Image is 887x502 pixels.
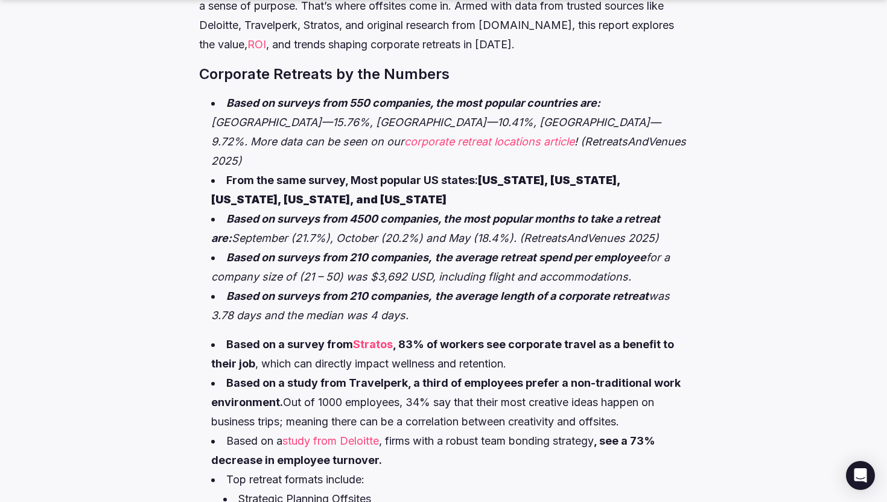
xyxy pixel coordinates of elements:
li: , which can directly impact wellness and retention. [211,335,687,373]
strong: Based on a survey from [226,338,353,351]
em: Based on surveys from 210 companies, [226,290,432,302]
em: September (21.7%), October (20.2%) and May (18.4%). (RetreatsAndVenues 2025) [232,232,659,244]
div: Open Intercom Messenger [846,461,875,490]
a: ROI [247,38,266,51]
strong: , 83% of workers see corporate travel as a benefit to their job [211,338,674,370]
em: the average length of a corporate retreat [435,290,649,302]
li: Out of 1000 employees, 34% say that their most creative ideas happen on business trips; meaning t... [211,373,687,431]
em: Based on surveys from 210 companies, [226,251,432,264]
strong: From the same survey, Most popular US states: [211,174,620,206]
strong: Based on a study from Travelperk, a third of employees prefer a non-traditional work environment. [211,376,681,408]
em: Based on surveys from 550 companies, the most popular countries are: [226,97,600,109]
li: Based on a , firms with a robust team bonding strategy [211,431,687,470]
em: Based on surveys from 4500 companies, the most popular months to take a retreat are: [211,212,660,244]
em: [GEOGRAPHIC_DATA]—15.76%, [GEOGRAPHIC_DATA]—10.41%, [GEOGRAPHIC_DATA]—9.72%. More data can be see... [211,116,661,148]
h3: Corporate Retreats by the Numbers [199,64,687,84]
a: corporate retreat locations article [404,135,574,148]
a: study from Deloitte [282,434,379,447]
em: the average retreat spend per employee [435,251,646,264]
a: Stratos [353,338,393,351]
